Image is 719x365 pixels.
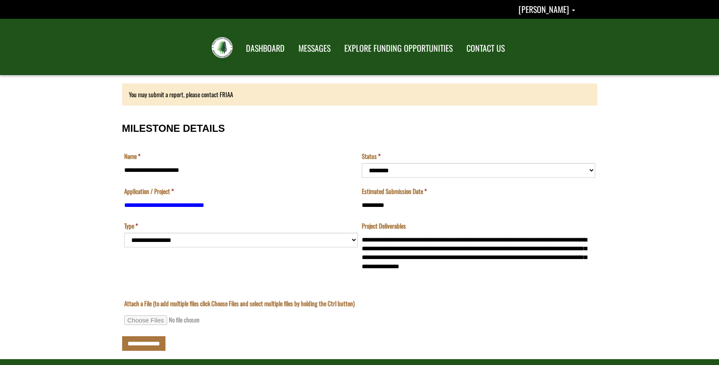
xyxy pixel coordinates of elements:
input: Application / Project is a required field. [124,198,358,212]
label: Estimated Submission Date [362,187,427,196]
label: Project Deliverables [362,222,406,230]
a: DASHBOARD [240,38,291,59]
span: [PERSON_NAME] [519,3,569,15]
label: Name [124,152,140,161]
label: Application / Project [124,187,174,196]
a: Shannon Sexsmith [519,3,575,15]
h3: MILESTONE DETAILS [122,123,597,134]
label: Attach a File (to add multiple files click Choose Files and select multiple files by holding the ... [124,299,355,308]
a: MESSAGES [292,38,337,59]
img: FRIAA Submissions Portal [212,37,233,58]
label: Type [124,222,138,230]
input: Name [124,163,358,178]
div: You may submit a report, please contact FRIAA [122,83,597,106]
nav: Main Navigation [238,35,511,59]
a: CONTACT US [460,38,511,59]
label: Status [362,152,381,161]
fieldset: MILESTONE DETAILS [122,114,597,282]
input: Attach a File (to add multiple files click Choose Files and select multiple files by holding the ... [124,315,238,325]
textarea: Project Deliverables [362,233,595,274]
a: EXPLORE FUNDING OPPORTUNITIES [338,38,459,59]
div: Milestone Details [122,114,597,351]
